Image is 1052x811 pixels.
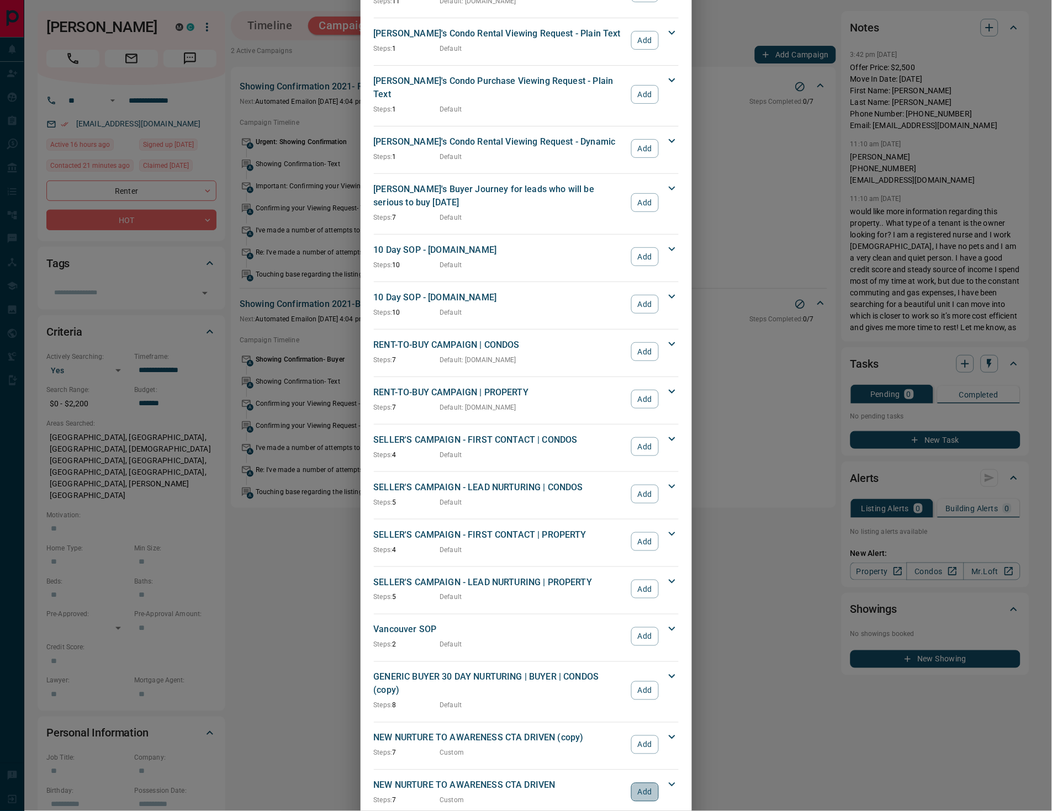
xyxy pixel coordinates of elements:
p: GENERIC BUYER 30 DAY NURTURING | BUYER | CONDOS (copy) [374,671,626,697]
p: 7 [374,796,440,805]
span: Steps: [374,214,393,221]
p: 10 Day SOP - [DOMAIN_NAME] [374,243,626,257]
p: SELLER'S CAMPAIGN - FIRST CONTACT | CONDOS [374,433,626,447]
span: Steps: [374,451,393,459]
p: [PERSON_NAME]'s Buyer Journey for leads who will be serious to buy [DATE] [374,183,626,209]
button: Add [631,485,658,503]
span: Steps: [374,153,393,161]
p: RENT-TO-BUY CAMPAIGN | PROPERTY [374,386,626,399]
span: Steps: [374,702,393,709]
p: NEW NURTURE TO AWARENESS CTA DRIVEN (copy) [374,732,626,745]
p: Default : [DOMAIN_NAME] [440,402,517,412]
button: Add [631,437,658,456]
p: Default [440,308,462,317]
p: Default [440,640,462,650]
p: 7 [374,213,440,222]
p: Default [440,701,462,711]
p: Default [440,213,462,222]
button: Add [631,681,658,700]
button: Add [631,735,658,754]
button: Add [631,31,658,50]
p: SELLER'S CAMPAIGN - LEAD NURTURING | CONDOS [374,481,626,494]
p: 8 [374,701,440,711]
p: 4 [374,545,440,555]
div: [PERSON_NAME]'s Buyer Journey for leads who will be serious to buy [DATE]Steps:7DefaultAdd [374,181,679,225]
p: 2 [374,640,440,650]
p: 10 Day SOP - [DOMAIN_NAME] [374,291,626,304]
p: SELLER'S CAMPAIGN - FIRST CONTACT | PROPERTY [374,528,626,542]
div: RENT-TO-BUY CAMPAIGN | CONDOSSteps:7Default: [DOMAIN_NAME]Add [374,336,679,367]
div: 10 Day SOP - [DOMAIN_NAME]Steps:10DefaultAdd [374,241,679,272]
button: Add [631,627,658,646]
p: Default [440,260,462,270]
p: Default [440,450,462,460]
button: Add [631,342,658,361]
p: Default [440,545,462,555]
div: [PERSON_NAME]'s Condo Rental Viewing Request - Plain TextSteps:1DefaultAdd [374,25,679,56]
button: Add [631,193,658,212]
button: Add [631,139,658,158]
p: RENT-TO-BUY CAMPAIGN | CONDOS [374,338,626,352]
button: Add [631,295,658,314]
p: Custom [440,748,464,758]
span: Steps: [374,749,393,757]
span: Steps: [374,593,393,601]
p: Default [440,152,462,162]
div: NEW NURTURE TO AWARENESS CTA DRIVENSteps:7CustomAdd [374,777,679,808]
button: Add [631,783,658,802]
p: 5 [374,592,440,602]
p: Default [440,44,462,54]
p: Default [440,104,462,114]
div: SELLER'S CAMPAIGN - LEAD NURTURING | PROPERTYSteps:5DefaultAdd [374,574,679,605]
p: Default [440,592,462,602]
p: 7 [374,748,440,758]
span: Steps: [374,546,393,554]
div: SELLER'S CAMPAIGN - LEAD NURTURING | CONDOSSteps:5DefaultAdd [374,479,679,510]
p: 5 [374,497,440,507]
div: [PERSON_NAME]'s Condo Rental Viewing Request - DynamicSteps:1DefaultAdd [374,133,679,164]
span: Steps: [374,641,393,649]
p: 7 [374,402,440,412]
p: SELLER'S CAMPAIGN - LEAD NURTURING | PROPERTY [374,576,626,589]
span: Steps: [374,105,393,113]
p: Default : [DOMAIN_NAME] [440,355,517,365]
span: Steps: [374,45,393,52]
p: 10 [374,260,440,270]
button: Add [631,532,658,551]
span: Steps: [374,261,393,269]
button: Add [631,247,658,266]
p: 1 [374,104,440,114]
span: Steps: [374,309,393,316]
span: Steps: [374,356,393,364]
p: 1 [374,44,440,54]
div: RENT-TO-BUY CAMPAIGN | PROPERTYSteps:7Default: [DOMAIN_NAME]Add [374,384,679,415]
span: Steps: [374,797,393,804]
p: NEW NURTURE TO AWARENESS CTA DRIVEN [374,779,626,792]
div: NEW NURTURE TO AWARENESS CTA DRIVEN (copy)Steps:7CustomAdd [374,729,679,760]
p: 1 [374,152,440,162]
p: 10 [374,308,440,317]
button: Add [631,85,658,104]
div: SELLER'S CAMPAIGN - FIRST CONTACT | PROPERTYSteps:4DefaultAdd [374,526,679,557]
p: 4 [374,450,440,460]
span: Steps: [374,499,393,506]
p: Custom [440,796,464,805]
div: GENERIC BUYER 30 DAY NURTURING | BUYER | CONDOS (copy)Steps:8DefaultAdd [374,669,679,713]
span: Steps: [374,404,393,411]
p: 7 [374,355,440,365]
div: Vancouver SOPSteps:2DefaultAdd [374,621,679,652]
p: Default [440,497,462,507]
div: SELLER'S CAMPAIGN - FIRST CONTACT | CONDOSSteps:4DefaultAdd [374,431,679,462]
p: [PERSON_NAME]'s Condo Purchase Viewing Request - Plain Text [374,75,626,101]
button: Add [631,390,658,409]
div: 10 Day SOP - [DOMAIN_NAME]Steps:10DefaultAdd [374,289,679,320]
div: [PERSON_NAME]'s Condo Purchase Viewing Request - Plain TextSteps:1DefaultAdd [374,72,679,116]
p: [PERSON_NAME]'s Condo Rental Viewing Request - Dynamic [374,135,626,149]
button: Add [631,580,658,598]
p: Vancouver SOP [374,623,626,637]
p: [PERSON_NAME]'s Condo Rental Viewing Request - Plain Text [374,27,626,40]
